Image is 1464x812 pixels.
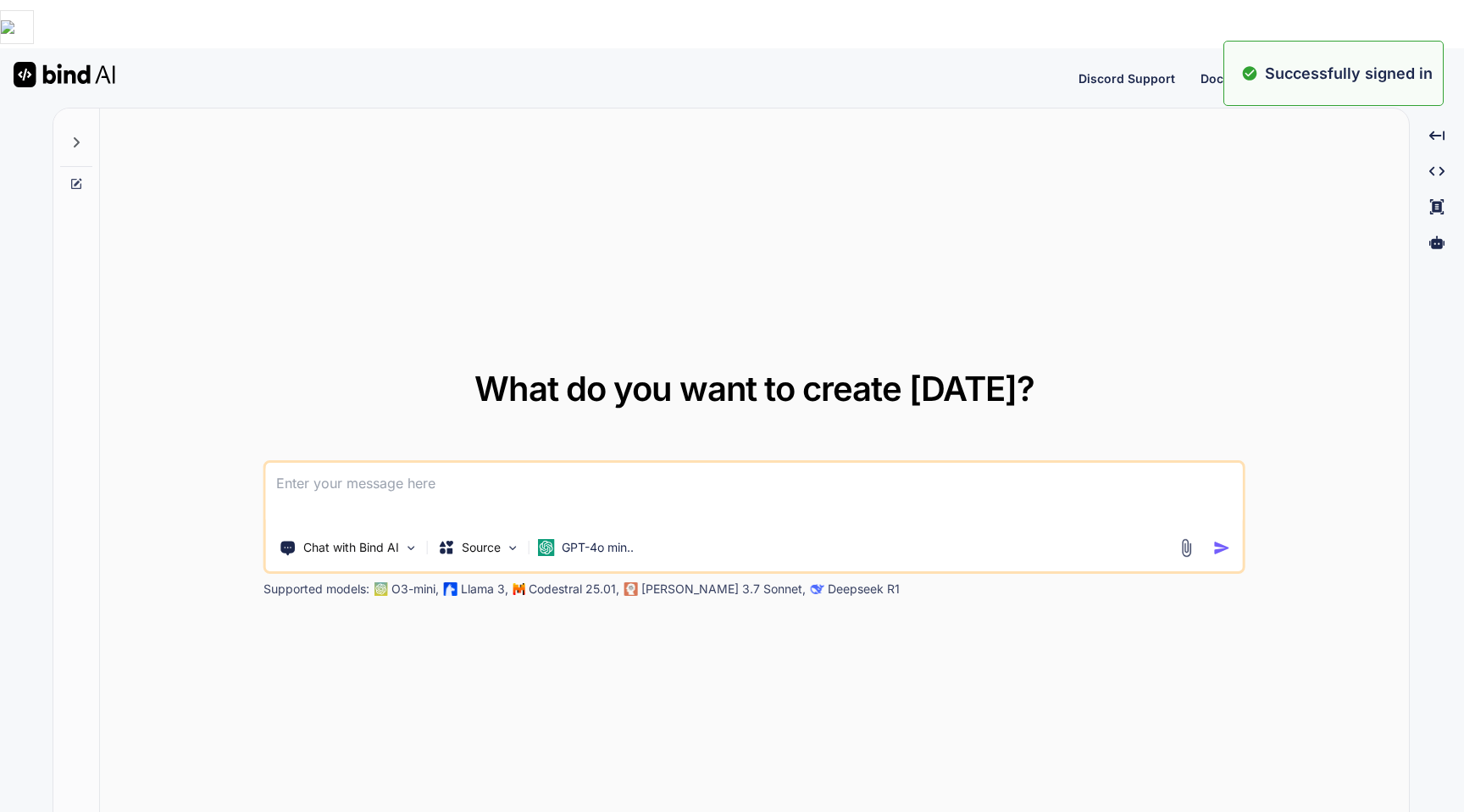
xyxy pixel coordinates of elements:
[474,368,1034,409] span: What do you want to create [DATE]?
[1265,62,1433,85] p: Successfully signed in
[461,581,508,598] p: Llama 3,
[811,582,824,596] img: claude
[513,583,525,595] img: Mistral-AI
[1213,539,1231,557] img: icon
[538,539,555,556] img: GPT-4o mini
[404,541,419,555] img: Pick Tools
[562,539,634,556] p: GPT-4o min..
[641,581,806,598] p: [PERSON_NAME] 3.7 Sonnet,
[1079,71,1175,86] span: Discord Support
[263,581,369,598] p: Supported models:
[1177,538,1196,558] img: attachment
[1241,62,1258,85] img: alert
[374,582,388,596] img: GPT-4
[303,539,399,556] p: Chat with Bind AI
[1201,71,1290,86] span: Documentation
[1079,70,1175,87] button: Discord Support
[624,582,638,596] img: claude
[529,581,619,598] p: Codestral 25.01,
[444,582,457,596] img: Llama2
[1201,70,1290,87] button: Documentation
[828,581,900,598] p: Deepseek R1
[506,541,520,555] img: Pick Models
[391,581,439,598] p: O3-mini,
[462,539,501,556] p: Source
[14,62,115,87] img: Bind AI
